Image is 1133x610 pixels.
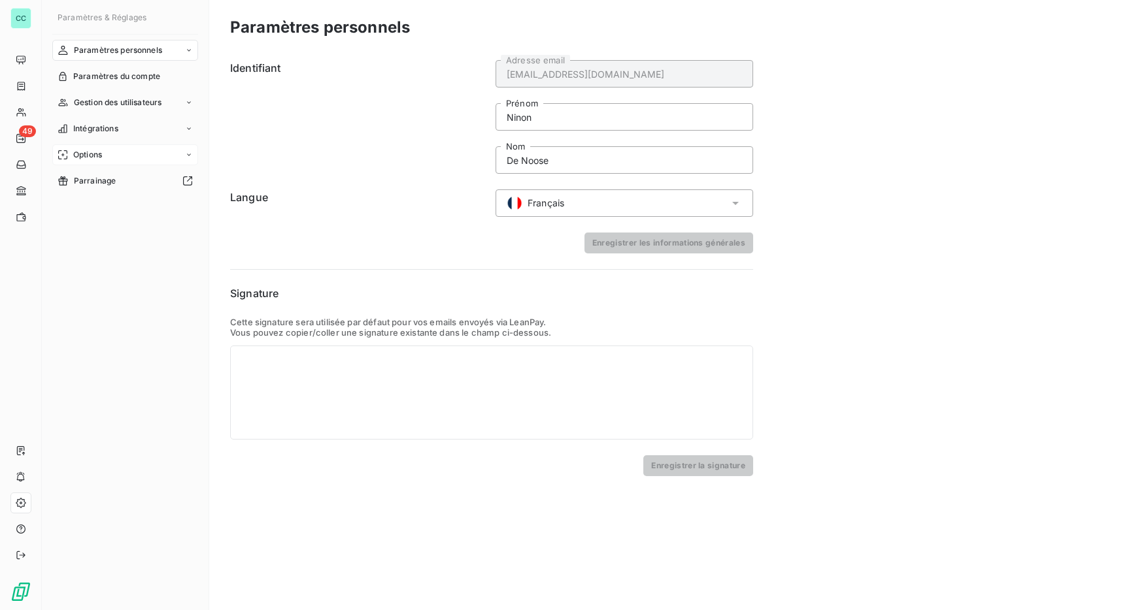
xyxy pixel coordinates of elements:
[1089,566,1120,597] iframe: Intercom live chat
[74,175,116,187] span: Parrainage
[584,233,753,253] button: Enregistrer les informations générales
[74,97,162,108] span: Gestion des utilisateurs
[52,66,198,87] a: Paramètres du compte
[528,197,564,210] span: Français
[74,44,162,56] span: Paramètres personnels
[52,170,198,191] a: Parrainage
[10,8,31,29] div: CC
[58,12,146,22] span: Paramètres & Réglages
[496,60,753,88] input: placeholder
[643,455,753,476] button: Enregistrer la signature
[230,189,488,217] h6: Langue
[230,285,753,301] h6: Signature
[230,327,753,338] p: Vous pouvez copier/coller une signature existante dans le champ ci-dessous.
[496,103,753,131] input: placeholder
[230,60,488,174] h6: Identifiant
[496,146,753,174] input: placeholder
[230,317,753,327] p: Cette signature sera utilisée par défaut pour vos emails envoyés via LeanPay.
[73,123,118,135] span: Intégrations
[73,149,102,161] span: Options
[10,581,31,602] img: Logo LeanPay
[73,71,160,82] span: Paramètres du compte
[19,125,36,137] span: 49
[230,16,410,39] h3: Paramètres personnels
